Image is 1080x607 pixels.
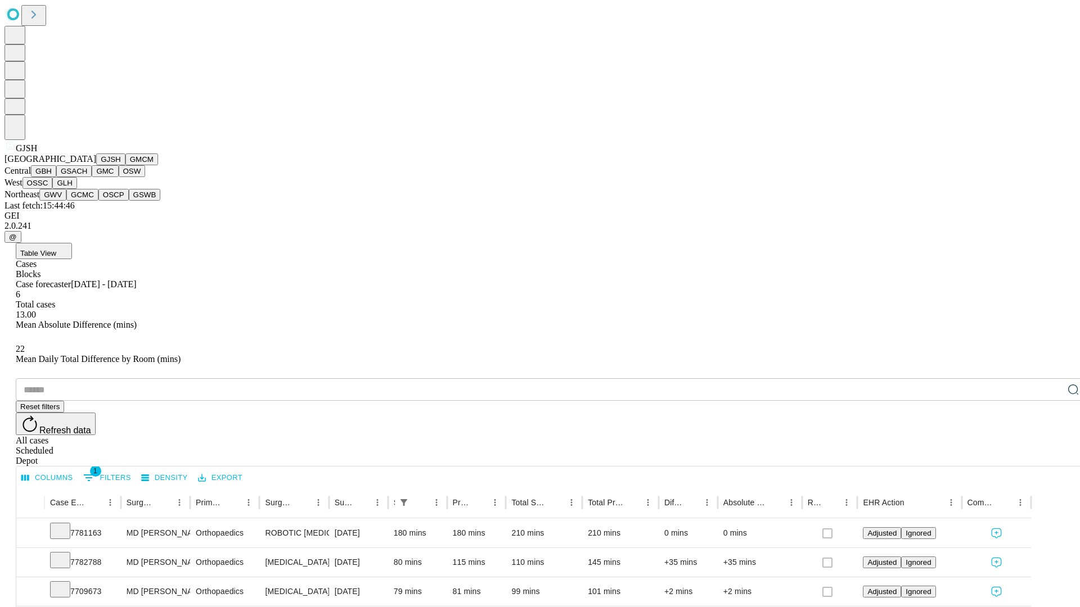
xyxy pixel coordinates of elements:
[354,495,370,510] button: Sort
[265,498,293,507] div: Surgery Name
[335,519,382,547] div: [DATE]
[1012,495,1028,510] button: Menu
[867,558,897,567] span: Adjusted
[96,153,125,165] button: GJSH
[511,577,577,606] div: 99 mins
[901,586,935,597] button: Ignored
[195,469,245,487] button: Export
[9,233,17,241] span: @
[906,529,931,537] span: Ignored
[394,548,442,577] div: 80 mins
[997,495,1012,510] button: Sort
[453,498,471,507] div: Predicted In Room Duration
[196,548,254,577] div: Orthopaedics
[906,495,921,510] button: Sort
[16,143,37,153] span: GJSH
[90,465,101,477] span: 1
[4,189,39,199] span: Northeast
[863,586,901,597] button: Adjusted
[335,548,382,577] div: [DATE]
[196,519,254,547] div: Orthopaedics
[172,495,187,510] button: Menu
[16,320,137,329] span: Mean Absolute Difference (mins)
[50,498,85,507] div: Case Epic Id
[127,519,184,547] div: MD [PERSON_NAME] [PERSON_NAME] Md
[640,495,656,510] button: Menu
[119,165,146,177] button: OSW
[196,577,254,606] div: Orthopaedics
[19,469,76,487] button: Select columns
[664,548,712,577] div: +35 mins
[699,495,715,510] button: Menu
[394,498,395,507] div: Scheduled In Room Duration
[66,189,98,201] button: GCMC
[4,231,21,243] button: @
[20,249,56,257] span: Table View
[588,519,653,547] div: 210 mins
[39,425,91,435] span: Refresh data
[511,519,577,547] div: 210 mins
[16,354,181,364] span: Mean Daily Total Difference by Room (mins)
[16,310,36,319] span: 13.00
[394,577,442,606] div: 79 mins
[295,495,310,510] button: Sort
[511,548,577,577] div: 110 mins
[588,548,653,577] div: 145 mins
[39,189,66,201] button: GWV
[867,587,897,596] span: Adjusted
[413,495,429,510] button: Sort
[784,495,799,510] button: Menu
[127,577,184,606] div: MD [PERSON_NAME] [PERSON_NAME] Md
[768,495,784,510] button: Sort
[564,495,579,510] button: Menu
[4,178,22,187] span: West
[127,498,155,507] div: Surgeon Name
[265,548,323,577] div: [MEDICAL_DATA] [MEDICAL_DATA]
[588,577,653,606] div: 101 mins
[196,498,224,507] div: Primary Service
[127,548,184,577] div: MD [PERSON_NAME] [PERSON_NAME] Md
[967,498,996,507] div: Comments
[16,279,71,289] span: Case forecaster
[453,548,501,577] div: 115 mins
[22,582,39,602] button: Expand
[511,498,547,507] div: Total Scheduled Duration
[92,165,118,177] button: GMC
[87,495,102,510] button: Sort
[50,519,115,547] div: 7781163
[453,519,501,547] div: 180 mins
[4,166,31,175] span: Central
[394,519,442,547] div: 180 mins
[56,165,92,177] button: GSACH
[664,498,682,507] div: Difference
[453,577,501,606] div: 81 mins
[20,402,60,411] span: Reset filters
[16,413,96,435] button: Refresh data
[624,495,640,510] button: Sort
[370,495,385,510] button: Menu
[16,243,72,259] button: Table View
[664,519,712,547] div: 0 mins
[50,548,115,577] div: 7782788
[4,154,96,164] span: [GEOGRAPHIC_DATA]
[723,577,796,606] div: +2 mins
[487,495,503,510] button: Menu
[225,495,241,510] button: Sort
[906,587,931,596] span: Ignored
[16,344,25,354] span: 22
[31,165,56,177] button: GBH
[4,211,1075,221] div: GEI
[71,279,136,289] span: [DATE] - [DATE]
[16,289,20,299] span: 6
[80,469,134,487] button: Show filters
[102,495,118,510] button: Menu
[129,189,161,201] button: GSWB
[241,495,256,510] button: Menu
[664,577,712,606] div: +2 mins
[22,553,39,573] button: Expand
[548,495,564,510] button: Sort
[156,495,172,510] button: Sort
[265,519,323,547] div: ROBOTIC [MEDICAL_DATA] KNEE TOTAL
[4,201,75,210] span: Last fetch: 15:44:46
[723,519,796,547] div: 0 mins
